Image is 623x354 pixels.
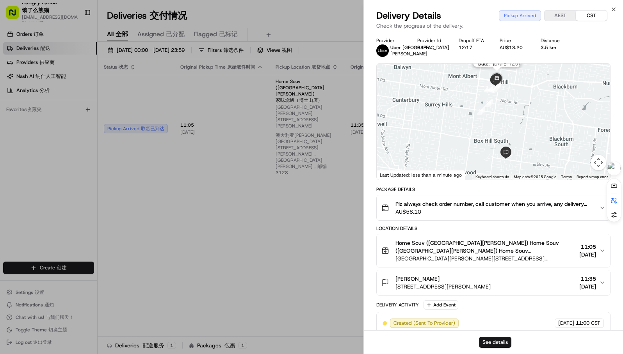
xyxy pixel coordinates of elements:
[475,174,509,180] button: Keyboard shortcuts
[379,170,404,180] a: Open this area in Google Maps (opens a new window)
[558,320,574,327] span: [DATE]
[376,9,441,22] span: Delivery Details
[417,44,431,51] button: 64EFA
[579,275,596,283] span: 11:35
[24,142,63,148] span: [PERSON_NAME]
[30,121,48,127] span: 8月15日
[514,175,556,179] span: Map data ©2025 Google
[377,195,610,220] button: Plz always check order number, call customer when you arrive, any delivery issues, Contact WhatsA...
[5,171,63,185] a: 📗Knowledge Base
[8,101,50,108] div: Past conversations
[376,22,611,30] p: Check the progress of the delivery.
[579,283,596,290] span: [DATE]
[576,320,600,327] span: 11:00 CST
[390,51,427,57] span: [PERSON_NAME]
[478,61,490,67] span: Date :
[493,82,501,91] div: 27
[16,142,22,149] img: 1736555255976-a54dd68f-1ca7-489b-9aae-adbdc363a1c4
[8,135,20,147] img: Asif Zaman Khan
[424,300,458,310] button: Add Event
[66,175,72,181] div: 💻
[78,193,94,199] span: Pylon
[376,186,611,193] div: Package Details
[545,11,576,21] button: AEST
[376,302,419,308] div: Delivery Activity
[35,82,107,88] div: We're available if you need us!
[479,337,511,348] button: See details
[484,99,493,107] div: 20
[8,74,22,88] img: 1736555255976-a54dd68f-1ca7-489b-9aae-adbdc363a1c4
[65,142,68,148] span: •
[459,37,487,44] div: Dropoff ETA
[55,193,94,199] a: Powered byPylon
[35,74,128,82] div: Start new chat
[16,174,60,182] span: Knowledge Base
[395,283,491,290] span: [STREET_ADDRESS][PERSON_NAME]
[26,121,28,127] span: •
[488,81,497,89] div: 5
[8,31,142,44] p: Welcome 👋
[376,37,405,44] div: Provider
[376,225,611,232] div: Location Details
[459,44,487,51] div: 12:17
[541,37,569,44] div: Distance
[488,82,496,90] div: 23
[591,155,606,170] button: Map camera controls
[579,251,596,258] span: [DATE]
[8,175,14,181] div: 📗
[379,170,404,180] img: Google
[500,44,528,51] div: AU$13.20
[121,100,142,109] button: See all
[377,234,610,267] button: Home Souv ([GEOGRAPHIC_DATA][PERSON_NAME]) Home Souv ([GEOGRAPHIC_DATA][PERSON_NAME]) Home Souv (...
[484,82,493,91] div: 6
[377,270,610,295] button: [PERSON_NAME][STREET_ADDRESS][PERSON_NAME]11:35[DATE]
[377,170,465,180] div: Last Updated: less than a minute ago
[561,175,572,179] a: Terms
[493,61,521,67] span: [DATE] 12:01
[417,37,446,44] div: Provider Id
[395,275,440,283] span: [PERSON_NAME]
[63,171,128,185] a: 💻API Documentation
[395,200,593,208] span: Plz always check order number, call customer when you arrive, any delivery issues, Contact WhatsA...
[484,83,493,92] div: 21
[390,44,449,51] span: Uber [GEOGRAPHIC_DATA]
[500,37,528,44] div: Price
[395,255,576,262] span: [GEOGRAPHIC_DATA][PERSON_NAME][STREET_ADDRESS][PERSON_NAME]
[579,243,596,251] span: 11:05
[69,142,84,148] span: 8月7日
[488,82,497,91] div: 25
[541,44,569,51] div: 3.5 km
[393,320,455,327] span: Created (Sent To Provider)
[477,106,485,115] div: 19
[16,74,30,88] img: 1727276513143-84d647e1-66c0-4f92-a045-3c9f9f5dfd92
[20,50,129,58] input: Clear
[395,239,576,255] span: Home Souv ([GEOGRAPHIC_DATA][PERSON_NAME]) Home Souv ([GEOGRAPHIC_DATA][PERSON_NAME]) Home Souv (...
[395,208,593,216] span: AU$58.10
[576,11,607,21] button: CST
[8,8,23,23] img: Nash
[376,44,389,57] img: uber-new-logo.jpeg
[133,77,142,86] button: Start new chat
[74,174,125,182] span: API Documentation
[577,175,608,179] a: Report a map error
